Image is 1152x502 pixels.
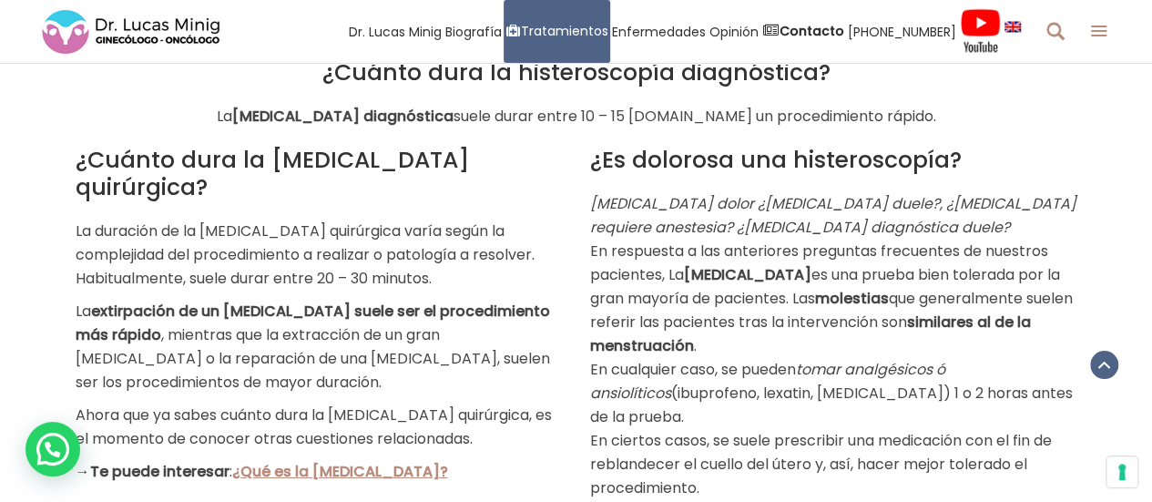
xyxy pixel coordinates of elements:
b: Te puede interesar [90,461,229,482]
span: Tratamientos [521,21,608,42]
span: Dr. Lucas Minig [349,21,442,42]
span: Enfermedades [612,21,706,42]
strong: [MEDICAL_DATA] [684,264,811,285]
p: La duración de la [MEDICAL_DATA] quirúrgica varía según la complejidad del procedimiento a realiz... [76,220,563,291]
a: ¿Qué es la [MEDICAL_DATA]? [232,461,448,482]
p: En respuesta a las anteriores preguntas frecuentes de nuestros pacientes, La es una prueba bien t... [590,192,1077,500]
span: [PHONE_NUMBER] [848,21,956,42]
strong: Contacto [780,22,844,40]
em: [MEDICAL_DATA] dolor ¿[MEDICAL_DATA] duele?, ¿[MEDICAL_DATA] requiere anestesia? ¿[MEDICAL_DATA] ... [590,193,1076,238]
img: Videos Youtube Ginecología [960,8,1001,54]
strong: molestias [815,288,889,309]
button: Sus preferencias de consentimiento para tecnologías de seguimiento [1106,456,1137,487]
strong: similares al de la menstruación [590,312,1031,356]
span: Biografía [445,21,502,42]
strong: extirpación de un [MEDICAL_DATA] suele ser el procedimiento más rápido [76,301,550,345]
p: Ahora que ya sabes cuánto dura la [MEDICAL_DATA] quirúrgica, es el momento de conocer otras cuest... [76,404,563,451]
p: La suele durar entre 10 – 15 [DOMAIN_NAME] un procedimiento rápido. [76,105,1077,128]
strong: [MEDICAL_DATA] diagnóstica [232,106,454,127]
p: → : [76,460,563,484]
h2: ¿Es dolorosa una histeroscopía? [590,147,1077,174]
h2: ¿Cuánto dura la [MEDICAL_DATA] quirúrgica? [76,147,563,201]
h2: ¿Cuánto dura la histeroscopía diagnóstica? [76,59,1077,87]
p: La , mientras que la extracción de un gran [MEDICAL_DATA] o la reparación de una [MEDICAL_DATA], ... [76,300,563,394]
em: tomar analgésicos ó ansiolíticos [590,359,945,404]
img: language english [1004,21,1021,32]
span: Opinión [709,21,759,42]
